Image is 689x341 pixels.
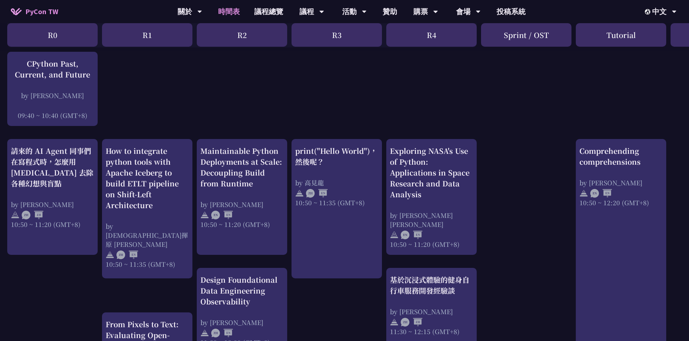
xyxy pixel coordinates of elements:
[390,307,473,316] div: by [PERSON_NAME]
[11,200,94,209] div: by [PERSON_NAME]
[11,8,22,15] img: Home icon of PyCon TW 2025
[579,189,588,198] img: svg+xml;base64,PHN2ZyB4bWxucz0iaHR0cDovL3d3dy53My5vcmcvMjAwMC9zdmciIHdpZHRoPSIyNCIgaGVpZ2h0PSIyNC...
[11,146,94,249] a: 請來的 AI Agent 同事們在寫程式時，怎麼用 [MEDICAL_DATA] 去除各種幻想與盲點 by [PERSON_NAME] 10:50 ~ 11:20 (GMT+8)
[390,327,473,336] div: 11:30 ~ 12:15 (GMT+8)
[106,222,189,249] div: by [DEMOGRAPHIC_DATA]揮原 [PERSON_NAME]
[295,198,378,207] div: 10:50 ~ 11:35 (GMT+8)
[200,220,284,229] div: 10:50 ~ 11:20 (GMT+8)
[401,318,422,327] img: ZHZH.38617ef.svg
[390,231,399,239] img: svg+xml;base64,PHN2ZyB4bWxucz0iaHR0cDovL3d3dy53My5vcmcvMjAwMC9zdmciIHdpZHRoPSIyNCIgaGVpZ2h0PSIyNC...
[579,178,663,187] div: by [PERSON_NAME]
[11,111,94,120] div: 09:40 ~ 10:40 (GMT+8)
[7,23,98,47] div: R0
[390,240,473,249] div: 10:50 ~ 11:20 (GMT+8)
[200,200,284,209] div: by [PERSON_NAME]
[306,189,328,198] img: ZHEN.371966e.svg
[211,211,233,219] img: ENEN.5a408d1.svg
[386,23,477,47] div: R4
[11,58,94,120] a: CPython Past, Current, and Future by [PERSON_NAME] 09:40 ~ 10:40 (GMT+8)
[197,23,287,47] div: R2
[200,211,209,219] img: svg+xml;base64,PHN2ZyB4bWxucz0iaHR0cDovL3d3dy53My5vcmcvMjAwMC9zdmciIHdpZHRoPSIyNCIgaGVpZ2h0PSIyNC...
[4,3,65,21] a: PyCon TW
[211,329,233,337] img: ZHEN.371966e.svg
[11,220,94,229] div: 10:50 ~ 11:20 (GMT+8)
[390,318,399,327] img: svg+xml;base64,PHN2ZyB4bWxucz0iaHR0cDovL3d3dy53My5vcmcvMjAwMC9zdmciIHdpZHRoPSIyNCIgaGVpZ2h0PSIyNC...
[106,146,189,211] div: How to integrate python tools with Apache Iceberg to build ETLT pipeline on Shift-Left Architecture
[295,146,378,272] a: print("Hello World")，然後呢？ by 高見龍 10:50 ~ 11:35 (GMT+8)
[590,189,612,198] img: ENEN.5a408d1.svg
[116,251,138,259] img: ZHEN.371966e.svg
[11,211,20,219] img: svg+xml;base64,PHN2ZyB4bWxucz0iaHR0cDovL3d3dy53My5vcmcvMjAwMC9zdmciIHdpZHRoPSIyNCIgaGVpZ2h0PSIyNC...
[390,211,473,229] div: by [PERSON_NAME] [PERSON_NAME]
[11,58,94,80] div: CPython Past, Current, and Future
[200,146,284,249] a: Maintainable Python Deployments at Scale: Decoupling Build from Runtime by [PERSON_NAME] 10:50 ~ ...
[390,146,473,249] a: Exploring NASA's Use of Python: Applications in Space Research and Data Analysis by [PERSON_NAME]...
[22,211,43,219] img: ZHZH.38617ef.svg
[25,6,58,17] span: PyCon TW
[11,146,94,189] div: 請來的 AI Agent 同事們在寫程式時，怎麼用 [MEDICAL_DATA] 去除各種幻想與盲點
[481,23,571,47] div: Sprint / OST
[200,274,284,307] div: Design Foundational Data Engineering Observability
[106,260,189,269] div: 10:50 ~ 11:35 (GMT+8)
[200,318,284,327] div: by [PERSON_NAME]
[295,178,378,187] div: by 高見龍
[390,146,473,200] div: Exploring NASA's Use of Python: Applications in Space Research and Data Analysis
[576,23,666,47] div: Tutorial
[295,146,378,167] div: print("Hello World")，然後呢？
[200,146,284,189] div: Maintainable Python Deployments at Scale: Decoupling Build from Runtime
[645,9,652,14] img: Locale Icon
[390,274,473,296] div: 基於沉浸式體驗的健身自行車服務開發經驗談
[106,251,114,259] img: svg+xml;base64,PHN2ZyB4bWxucz0iaHR0cDovL3d3dy53My5vcmcvMjAwMC9zdmciIHdpZHRoPSIyNCIgaGVpZ2h0PSIyNC...
[11,91,94,100] div: by [PERSON_NAME]
[292,23,382,47] div: R3
[106,146,189,272] a: How to integrate python tools with Apache Iceberg to build ETLT pipeline on Shift-Left Architectu...
[200,329,209,337] img: svg+xml;base64,PHN2ZyB4bWxucz0iaHR0cDovL3d3dy53My5vcmcvMjAwMC9zdmciIHdpZHRoPSIyNCIgaGVpZ2h0PSIyNC...
[579,198,663,207] div: 10:50 ~ 12:20 (GMT+8)
[401,231,422,239] img: ENEN.5a408d1.svg
[295,189,304,198] img: svg+xml;base64,PHN2ZyB4bWxucz0iaHR0cDovL3d3dy53My5vcmcvMjAwMC9zdmciIHdpZHRoPSIyNCIgaGVpZ2h0PSIyNC...
[102,23,192,47] div: R1
[579,146,663,167] div: Comprehending comprehensions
